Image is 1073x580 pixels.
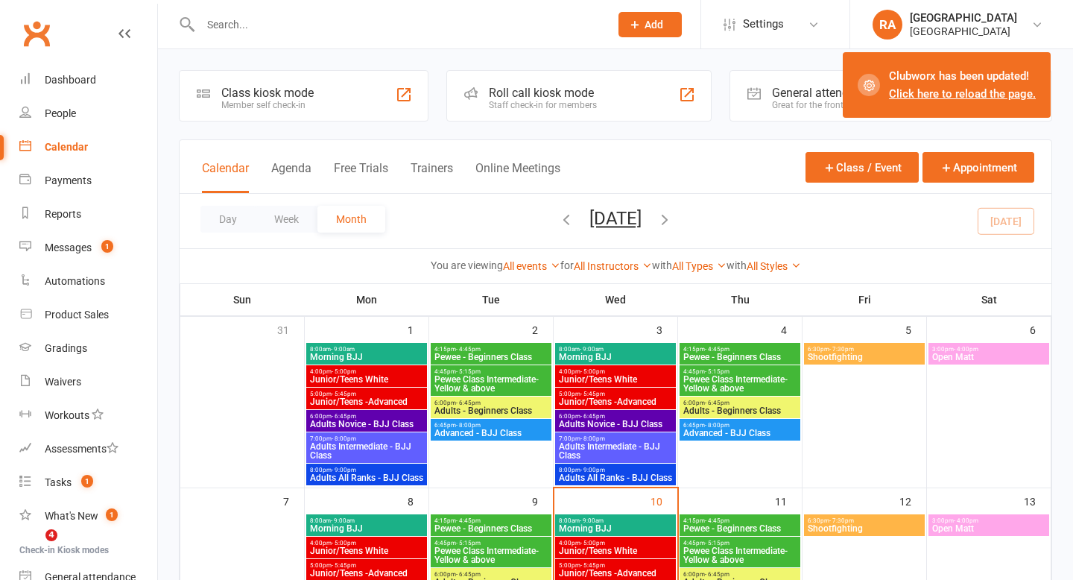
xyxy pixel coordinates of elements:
[202,161,249,193] button: Calendar
[683,368,797,375] span: 4:45pm
[678,284,803,315] th: Thu
[651,488,677,513] div: 10
[332,368,356,375] span: - 5:00pm
[434,429,548,438] span: Advanced - BJJ Class
[45,529,57,541] span: 4
[256,206,317,233] button: Week
[683,400,797,406] span: 6:00pm
[196,14,599,35] input: Search...
[456,346,481,353] span: - 4:45pm
[727,259,747,271] strong: with
[580,368,605,375] span: - 5:00pm
[456,368,481,375] span: - 5:15pm
[532,317,553,341] div: 2
[580,517,604,524] span: - 9:00am
[683,546,797,564] span: Pewee Class Intermediate- Yellow & above
[309,442,424,460] span: Adults Intermediate - BJJ Class
[618,12,682,37] button: Add
[705,517,729,524] span: - 4:45pm
[19,265,157,298] a: Automations
[19,399,157,432] a: Workouts
[434,571,548,578] span: 6:00pm
[18,15,55,52] a: Clubworx
[558,517,673,524] span: 8:00am
[309,420,424,429] span: Adults Novice - BJJ Class
[283,488,304,513] div: 7
[889,87,1036,101] a: Click here to reload the page.
[574,260,652,272] a: All Instructors
[277,317,304,341] div: 31
[1030,317,1051,341] div: 6
[332,391,356,397] span: - 5:45pm
[829,517,854,524] span: - 7:30pm
[580,467,605,473] span: - 9:00pm
[45,409,89,421] div: Workouts
[332,435,356,442] span: - 8:00pm
[200,206,256,233] button: Day
[305,284,429,315] th: Mon
[15,529,51,565] iframe: Intercom live chat
[873,10,902,40] div: RA
[19,298,157,332] a: Product Sales
[772,86,937,100] div: General attendance kiosk mode
[558,442,673,460] span: Adults Intermediate - BJJ Class
[580,540,605,546] span: - 5:00pm
[558,524,673,533] span: Morning BJJ
[45,107,76,119] div: People
[331,346,355,353] span: - 9:00am
[558,540,673,546] span: 4:00pm
[19,466,157,499] a: Tasks 1
[954,517,978,524] span: - 4:00pm
[309,569,424,578] span: Junior/Teens -Advanced
[309,346,424,353] span: 8:00am
[45,309,109,321] div: Product Sales
[683,524,797,533] span: Pewee - Beginners Class
[1024,488,1051,513] div: 13
[683,517,797,524] span: 4:15pm
[954,346,978,353] span: - 4:00pm
[580,346,604,353] span: - 9:00am
[475,161,560,193] button: Online Meetings
[558,391,673,397] span: 5:00pm
[747,260,801,272] a: All Styles
[683,346,797,353] span: 4:15pm
[45,476,72,488] div: Tasks
[705,400,729,406] span: - 6:45pm
[705,571,729,578] span: - 6:45pm
[503,260,560,272] a: All events
[271,161,311,193] button: Agenda
[81,475,93,488] span: 1
[580,413,605,420] span: - 6:45pm
[434,517,548,524] span: 4:15pm
[309,517,424,524] span: 8:00am
[434,368,548,375] span: 4:45pm
[683,353,797,362] span: Pewee - Beginners Class
[456,571,481,578] span: - 6:45pm
[558,346,673,353] span: 8:00am
[743,7,784,41] span: Settings
[332,413,356,420] span: - 6:45pm
[45,443,118,455] div: Assessments
[429,284,554,315] th: Tue
[45,342,87,354] div: Gradings
[19,198,157,231] a: Reports
[558,562,673,569] span: 5:00pm
[45,174,92,186] div: Payments
[101,240,113,253] span: 1
[408,317,428,341] div: 1
[899,488,926,513] div: 12
[558,375,673,384] span: Junior/Teens White
[309,368,424,375] span: 4:00pm
[931,524,1046,533] span: Open Matt
[332,540,356,546] span: - 5:00pm
[434,346,548,353] span: 4:15pm
[45,74,96,86] div: Dashboard
[309,413,424,420] span: 6:00pm
[434,406,548,415] span: Adults - Beginners Class
[331,517,355,524] span: - 9:00am
[332,562,356,569] span: - 5:45pm
[558,413,673,420] span: 6:00pm
[19,97,157,130] a: People
[309,473,424,482] span: Adults All Ranks - BJJ Class
[408,488,428,513] div: 8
